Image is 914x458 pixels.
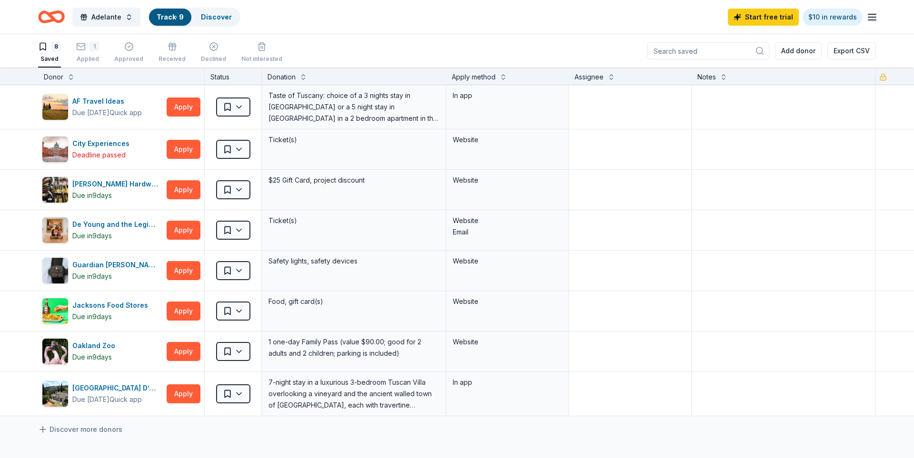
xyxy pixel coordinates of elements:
div: 7-night stay in a luxurious 3-bedroom Tuscan Villa overlooking a vineyard and the ancient walled ... [268,376,440,412]
div: Due in 9 days [72,271,112,282]
button: Apply [167,221,200,240]
a: Start free trial [728,9,799,26]
div: Applied [76,55,99,63]
button: Image for De Young and the Legion of HonorsDe Young and the Legion of HonorsDue in9days [42,217,163,244]
div: Oakland Zoo [72,340,119,351]
div: Donor [44,71,63,83]
a: $10 in rewards [803,9,863,26]
div: [PERSON_NAME] Hardware [72,178,163,190]
a: Track· 9 [157,13,184,21]
div: Not interested [241,55,282,63]
button: Image for Jacksons Food StoresJacksons Food StoresDue in9days [42,298,163,324]
div: Quick app [109,108,142,117]
div: In app [453,377,562,388]
div: Due [DATE] [72,107,109,118]
div: Taste of Tuscany: choice of a 3 nights stay in [GEOGRAPHIC_DATA] or a 5 night stay in [GEOGRAPHIC... [268,89,440,125]
button: Not interested [241,38,282,68]
div: Safety lights, safety devices [268,254,440,268]
button: Image for Cole Hardware[PERSON_NAME] HardwareDue in9days [42,176,163,203]
div: Website [453,215,562,226]
div: 1 one-day Family Pass (value $90.00; good for 2 adults and 2 children; parking is included) [268,335,440,360]
button: Apply [167,384,200,403]
button: Image for City ExperiencesCity ExperiencesDeadline passed [42,136,163,163]
img: Image for Cole Hardware [42,177,68,203]
img: Image for Oakland Zoo [42,339,68,364]
img: Image for AF Travel Ideas [42,94,68,120]
div: In app [453,90,562,101]
input: Search saved [647,42,769,59]
div: Approved [114,55,143,63]
a: Discover [201,13,232,21]
div: Website [453,336,562,348]
a: Home [38,6,65,28]
div: Due in 9 days [72,190,112,201]
div: Donation [268,71,296,83]
img: Image for De Young and the Legion of Honors [42,217,68,243]
div: Ticket(s) [268,133,440,146]
div: Saved [38,55,61,63]
div: Due in 9 days [72,311,112,322]
div: Food, gift card(s) [268,295,440,308]
div: Received [159,55,186,63]
img: Image for City Experiences [42,136,68,162]
button: Export CSV [827,42,876,59]
button: Apply [167,302,200,321]
div: 1 [89,42,99,51]
div: Due [DATE] [72,394,109,405]
div: Notes [697,71,716,83]
div: Guardian [PERSON_NAME] [72,259,163,271]
img: Image for Villa Sogni D’Oro [42,381,68,407]
button: Image for Villa Sogni D’Oro[GEOGRAPHIC_DATA] D’OroDue [DATE]Quick app [42,380,163,407]
div: Email [453,226,562,238]
div: Assignee [575,71,604,83]
button: Apply [167,261,200,280]
img: Image for Guardian Angel Device [42,258,68,283]
span: Adelante [91,11,121,23]
button: Image for Oakland ZooOakland ZooDue in9days [42,338,163,365]
div: [GEOGRAPHIC_DATA] D’Oro [72,382,163,394]
div: Jacksons Food Stores [72,300,152,311]
div: Due in 9 days [72,230,112,242]
button: Approved [114,38,143,68]
button: Adelante [72,8,140,27]
button: Image for Guardian Angel DeviceGuardian [PERSON_NAME]Due in9days [42,257,163,284]
button: 1Applied [76,38,99,68]
button: Apply [167,97,200,117]
div: Due in 9 days [72,351,112,363]
a: Discover more donors [38,424,122,435]
button: 8Saved [38,38,61,68]
button: Apply [167,180,200,199]
div: Apply method [452,71,496,83]
button: Apply [167,342,200,361]
div: Website [453,175,562,186]
div: 8 [51,42,61,51]
div: De Young and the Legion of Honors [72,219,163,230]
div: Deadline passed [72,149,126,161]
button: Image for AF Travel IdeasAF Travel IdeasDue [DATE]Quick app [42,94,163,120]
button: Track· 9Discover [148,8,240,27]
button: Apply [167,140,200,159]
img: Image for Jacksons Food Stores [42,298,68,324]
button: Declined [201,38,226,68]
button: Add donor [775,42,822,59]
div: $25 Gift Card, project discount [268,174,440,187]
div: Ticket(s) [268,214,440,227]
div: AF Travel Ideas [72,96,142,107]
div: Status [205,68,262,85]
div: Website [453,255,562,267]
div: Declined [201,55,226,63]
div: Quick app [109,395,142,404]
div: Website [453,134,562,146]
button: Received [159,38,186,68]
div: City Experiences [72,138,133,149]
div: Website [453,296,562,307]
